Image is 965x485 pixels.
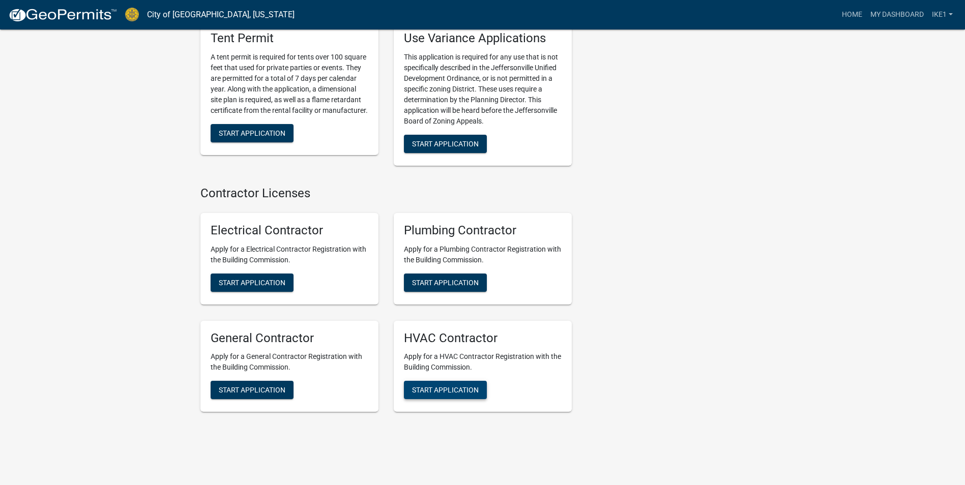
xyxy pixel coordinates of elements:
span: Start Application [412,278,479,286]
span: Start Application [219,278,285,286]
button: Start Application [404,274,487,292]
p: A tent permit is required for tents over 100 square feet that used for private parties or events.... [211,52,368,116]
h5: Plumbing Contractor [404,223,562,238]
button: Start Application [404,381,487,399]
span: Start Application [412,140,479,148]
img: City of Jeffersonville, Indiana [125,8,139,21]
h5: HVAC Contractor [404,331,562,346]
p: Apply for a Plumbing Contractor Registration with the Building Commission. [404,244,562,265]
button: Start Application [211,381,294,399]
span: Start Application [412,386,479,394]
p: Apply for a General Contractor Registration with the Building Commission. [211,351,368,373]
h5: Electrical Contractor [211,223,368,238]
button: Start Application [404,135,487,153]
p: Apply for a HVAC Contractor Registration with the Building Commission. [404,351,562,373]
p: Apply for a Electrical Contractor Registration with the Building Commission. [211,244,368,265]
a: Home [838,5,866,24]
button: Start Application [211,274,294,292]
a: IKE1 [928,5,957,24]
h5: Use Variance Applications [404,31,562,46]
button: Start Application [211,124,294,142]
a: City of [GEOGRAPHIC_DATA], [US_STATE] [147,6,295,23]
h5: Tent Permit [211,31,368,46]
a: My Dashboard [866,5,928,24]
span: Start Application [219,129,285,137]
p: This application is required for any use that is not specifically described in the Jeffersonville... [404,52,562,127]
h4: Contractor Licenses [200,186,572,201]
h5: General Contractor [211,331,368,346]
span: Start Application [219,386,285,394]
